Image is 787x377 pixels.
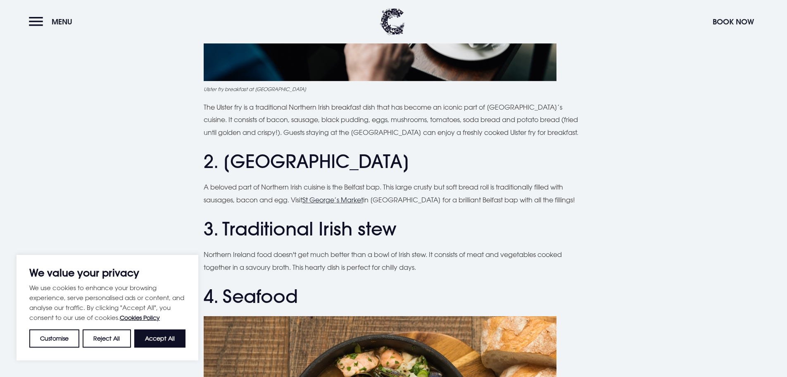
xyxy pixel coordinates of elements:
[29,329,79,348] button: Customise
[302,196,363,204] a: St George’s Market
[204,151,584,173] h2: 2. [GEOGRAPHIC_DATA]
[134,329,185,348] button: Accept All
[204,248,584,274] p: Northern Ireland food doesn't get much better than a bowl of Irish stew. It consists of meat and ...
[120,314,160,321] a: Cookies Policy
[29,283,185,323] p: We use cookies to enhance your browsing experience, serve personalised ads or content, and analys...
[52,17,72,26] span: Menu
[204,101,584,139] p: The Ulster fry is a traditional Northern Irish breakfast dish that has become an iconic part of [...
[204,286,584,307] h2: 4. Seafood
[204,218,584,240] h2: 3. Traditional Irish stew
[29,13,76,31] button: Menu
[17,255,198,360] div: We value your privacy
[380,8,405,35] img: Clandeboye Lodge
[83,329,131,348] button: Reject All
[204,85,584,93] figcaption: Ulster fry breakfast at [GEOGRAPHIC_DATA]
[29,268,185,278] p: We value your privacy
[709,13,758,31] button: Book Now
[204,181,584,206] p: A beloved part of Northern Irish cuisine is the Belfast bap. This large crusty but soft bread rol...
